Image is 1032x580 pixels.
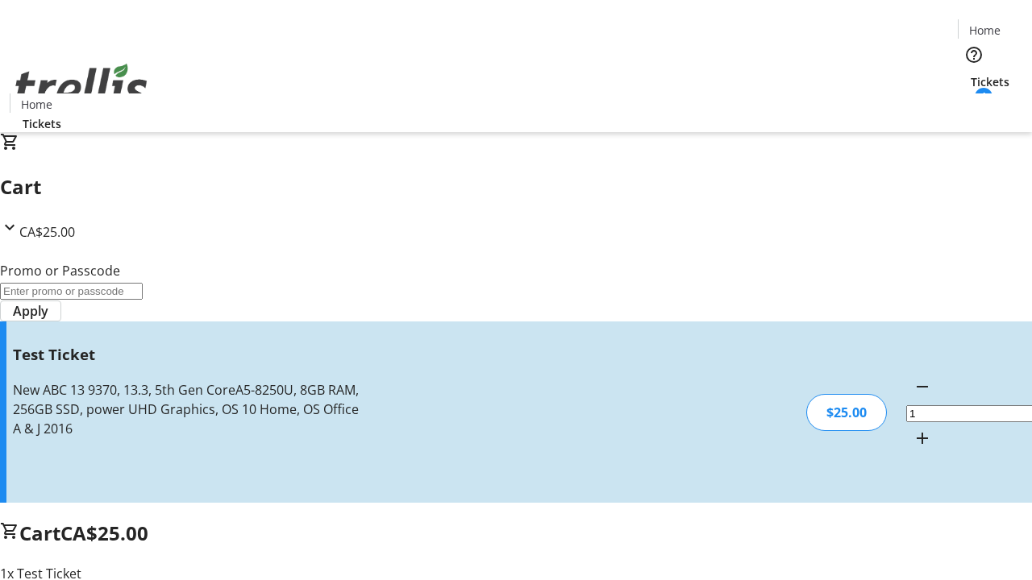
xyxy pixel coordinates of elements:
[10,115,74,132] a: Tickets
[906,371,938,403] button: Decrement by one
[958,39,990,71] button: Help
[958,90,990,122] button: Cart
[13,380,365,438] div: New ABC 13 9370, 13.3, 5th Gen CoreA5-8250U, 8GB RAM, 256GB SSD, power UHD Graphics, OS 10 Home, ...
[23,115,61,132] span: Tickets
[906,422,938,454] button: Increment by one
[969,22,1001,39] span: Home
[806,394,887,431] div: $25.00
[13,301,48,321] span: Apply
[13,343,365,366] h3: Test Ticket
[958,73,1022,90] a: Tickets
[971,73,1009,90] span: Tickets
[19,223,75,241] span: CA$25.00
[959,22,1010,39] a: Home
[10,46,153,126] img: Orient E2E Organization MorWpmMO7W's Logo
[21,96,52,113] span: Home
[60,520,148,546] span: CA$25.00
[10,96,62,113] a: Home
